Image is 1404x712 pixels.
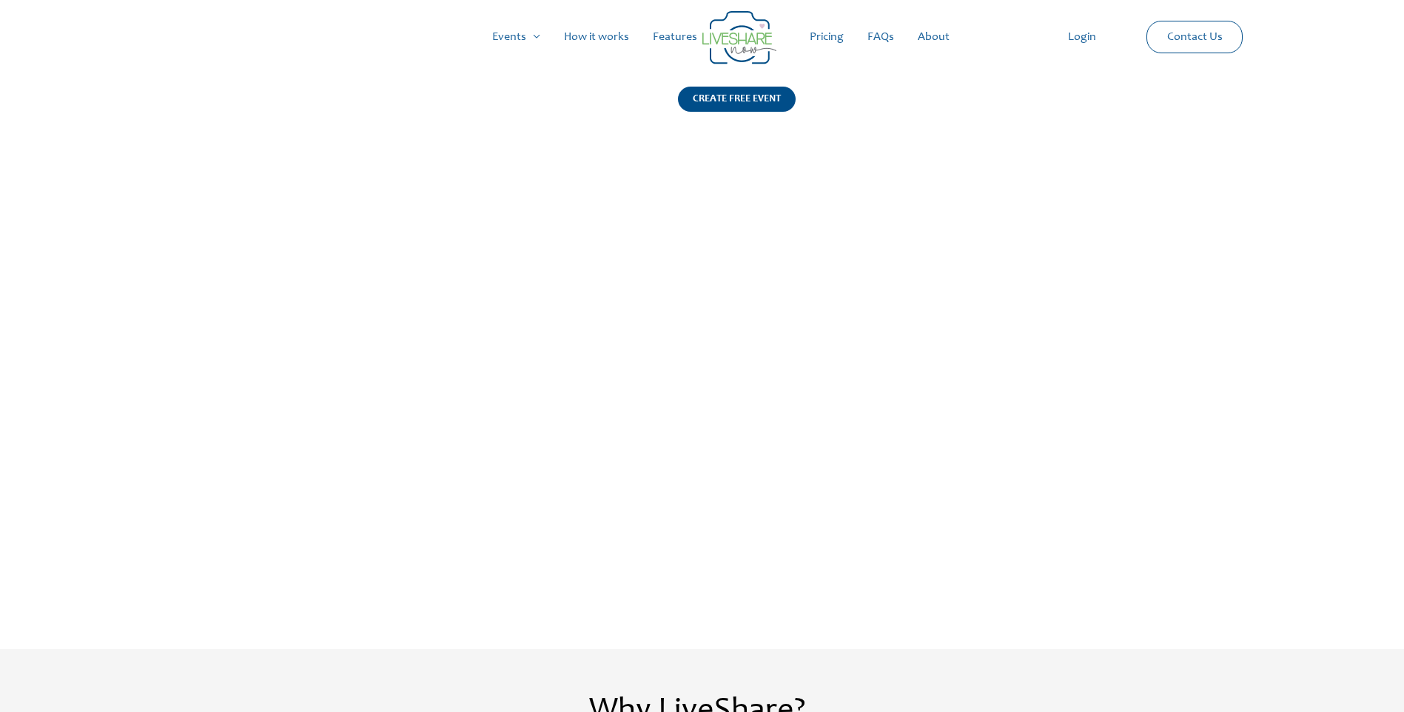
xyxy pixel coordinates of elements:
[906,13,961,61] a: About
[856,13,906,61] a: FAQs
[678,87,796,130] a: CREATE FREE EVENT
[1056,13,1108,61] a: Login
[798,13,856,61] a: Pricing
[678,87,796,112] div: CREATE FREE EVENT
[641,13,709,61] a: Features
[702,11,776,64] img: Group 14 | Live Photo Slideshow for Events | Create Free Events Album for Any Occasion
[552,13,641,61] a: How it works
[26,13,1378,61] nav: Site Navigation
[110,130,1294,649] img: about banner | Live Photo Slideshow for Events | Create Free Events Album for Any Occasion
[1155,21,1235,53] a: Contact Us
[480,13,552,61] a: Events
